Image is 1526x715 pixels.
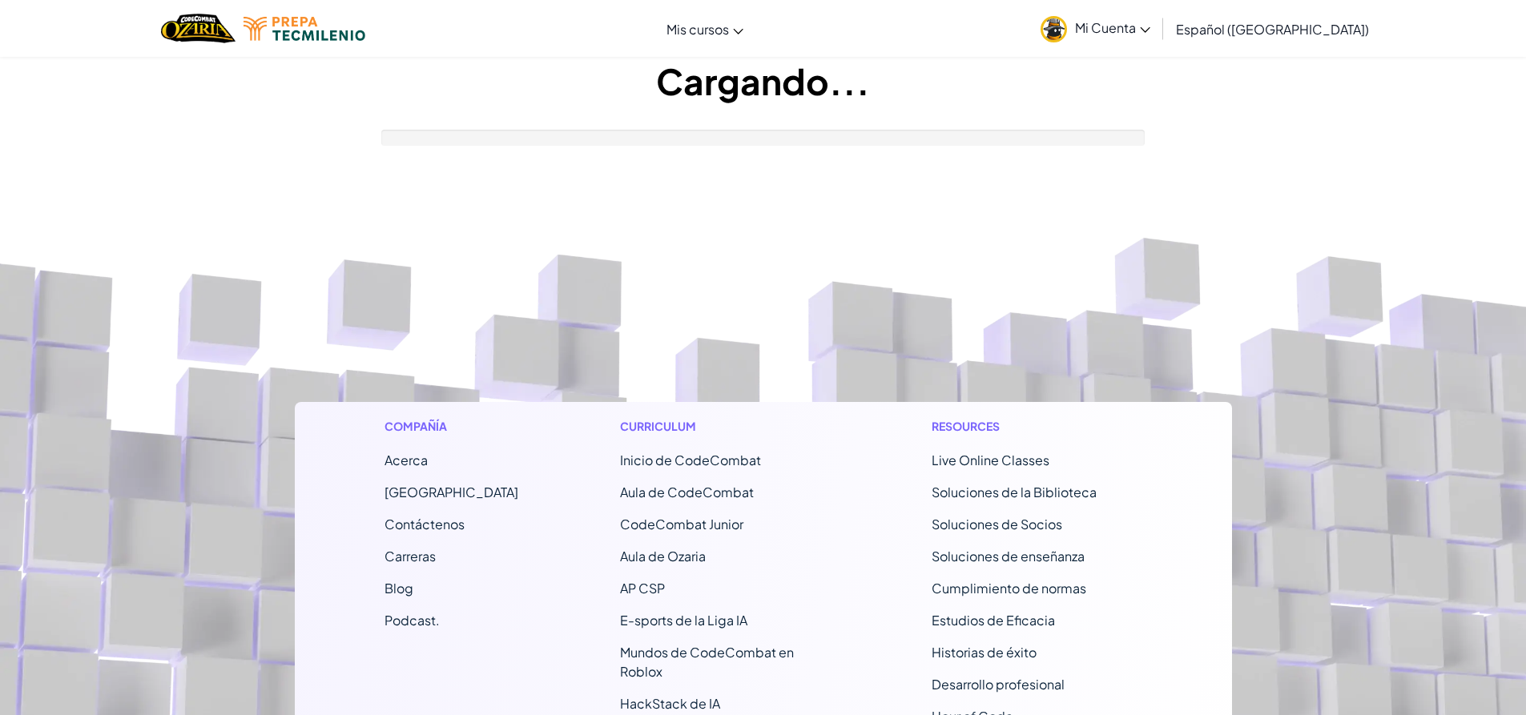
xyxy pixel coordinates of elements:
a: Estudios de Eficacia [932,612,1055,629]
a: Ozaria by CodeCombat logo [161,12,236,45]
a: Aula de CodeCombat [620,484,754,500]
a: Acerca [385,452,428,468]
img: Tecmilenio logo [244,17,365,41]
a: Soluciones de la Biblioteca [932,484,1097,500]
img: Home [161,12,236,45]
a: HackStack de IA [620,695,720,712]
a: E-sports de la Liga IA [620,612,747,629]
span: Inicio de CodeCombat [620,452,761,468]
a: CodeCombat Junior [620,516,743,532]
img: avatar [1041,16,1067,42]
a: Podcast. [385,612,440,629]
a: Blog [385,580,413,597]
a: AP CSP [620,580,665,597]
a: Desarrollo profesional [932,676,1065,693]
a: Soluciones de Socios [932,516,1062,532]
span: Contáctenos [385,516,465,532]
a: Aula de Ozaria [620,548,706,564]
span: Mis cursos [666,21,729,38]
a: Mi Cuenta [1033,3,1158,54]
a: Soluciones de enseñanza [932,548,1085,564]
h1: Curriculum [620,418,831,435]
a: Live Online Classes [932,452,1049,468]
a: Historias de éxito [932,644,1037,661]
a: Mis cursos [658,7,751,50]
h1: Resources [932,418,1142,435]
span: Mi Cuenta [1075,19,1150,36]
span: Español ([GEOGRAPHIC_DATA]) [1176,21,1369,38]
a: Carreras [385,548,436,564]
a: Cumplimiento de normas [932,580,1086,597]
a: [GEOGRAPHIC_DATA] [385,484,518,500]
h1: Compañía [385,418,518,435]
a: Mundos de CodeCombat en Roblox [620,644,794,680]
a: Español ([GEOGRAPHIC_DATA]) [1168,7,1377,50]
